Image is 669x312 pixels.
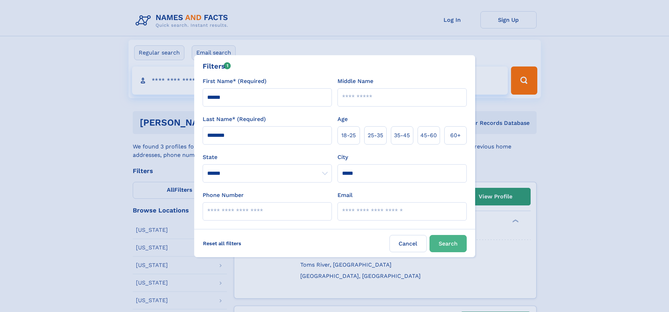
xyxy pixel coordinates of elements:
label: Phone Number [203,191,244,199]
label: Middle Name [337,77,373,85]
label: Cancel [389,235,427,252]
button: Search [429,235,467,252]
span: 45‑60 [420,131,437,140]
label: Email [337,191,353,199]
label: Age [337,115,348,123]
span: 60+ [450,131,461,140]
div: Filters [203,61,231,71]
label: State [203,153,332,161]
span: 18‑25 [341,131,356,140]
span: 25‑35 [368,131,383,140]
label: Reset all filters [198,235,246,252]
label: City [337,153,348,161]
label: First Name* (Required) [203,77,267,85]
label: Last Name* (Required) [203,115,266,123]
span: 35‑45 [394,131,410,140]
